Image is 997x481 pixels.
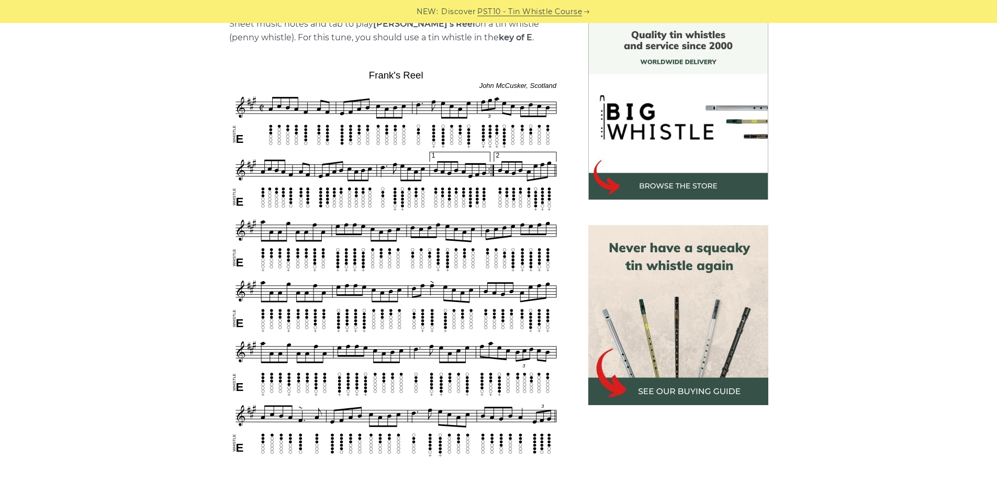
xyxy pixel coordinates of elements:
span: Discover [441,6,476,18]
strong: key of E [499,32,532,42]
p: Sheet music notes and tab to play on a tin whistle (penny whistle). For this tune, you should use... [229,17,563,44]
img: BigWhistle Tin Whistle Store [588,20,768,200]
img: Frank's Reel Tin Whistle Tabs & Sheet Music [229,66,563,460]
span: NEW: [417,6,438,18]
strong: [PERSON_NAME]’s Reel [373,19,475,29]
img: tin whistle buying guide [588,225,768,405]
a: PST10 - Tin Whistle Course [477,6,582,18]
